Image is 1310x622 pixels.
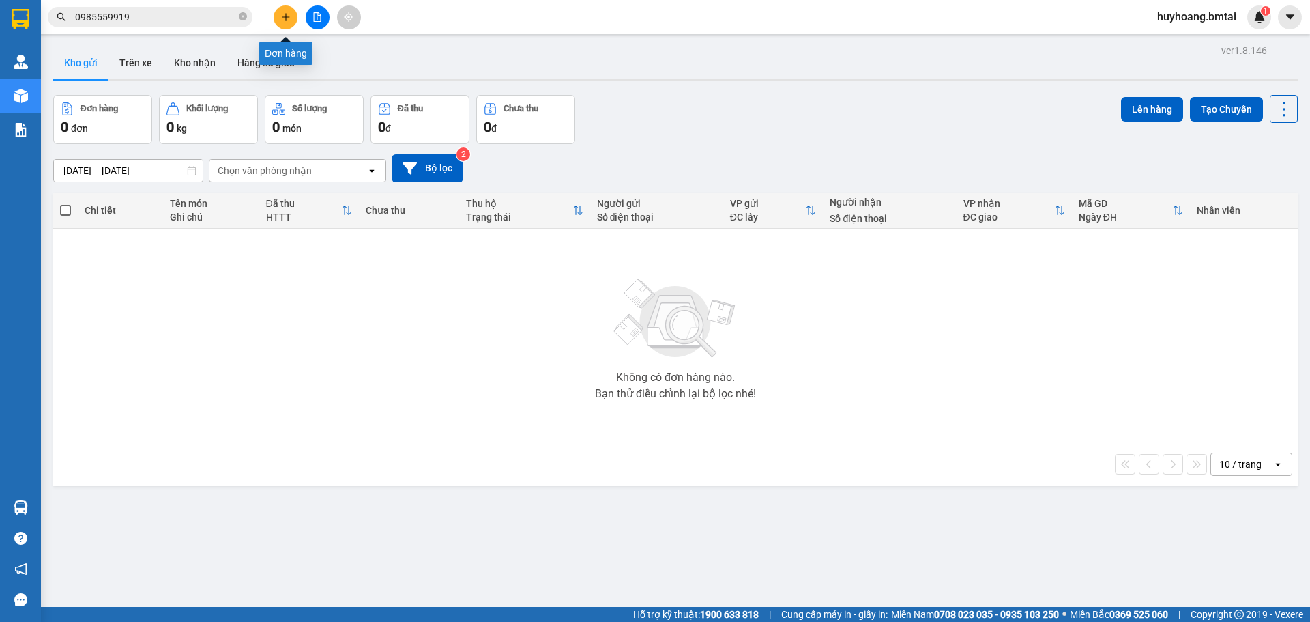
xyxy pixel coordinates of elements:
svg: open [1272,459,1283,470]
div: HTTT [266,212,342,223]
div: Số lượng [292,104,327,113]
div: Chi tiết [85,205,156,216]
div: ĐC lấy [730,212,806,223]
span: plus [281,12,291,22]
button: caret-down [1278,5,1302,29]
div: Chưa thu [366,205,452,216]
span: close-circle [239,12,247,20]
span: notification [14,563,27,576]
span: Miền Nam [891,607,1059,622]
sup: 1 [1261,6,1270,16]
span: close-circle [239,11,247,24]
div: Đã thu [398,104,423,113]
button: Trên xe [108,46,163,79]
div: Mã GD [1079,198,1172,209]
div: Ghi chú [170,212,252,223]
strong: 1900 633 818 [700,609,759,620]
div: Trạng thái [466,212,572,223]
img: svg+xml;base64,PHN2ZyBjbGFzcz0ibGlzdC1wbHVnX19zdmciIHhtbG5zPSJodHRwOi8vd3d3LnczLm9yZy8yMDAwL3N2Zy... [607,271,744,367]
span: 0 [166,119,174,135]
div: Người nhận [830,197,949,208]
img: logo-vxr [12,9,29,29]
span: message [14,593,27,606]
button: Hàng đã giao [227,46,306,79]
th: Toggle SortBy [723,193,824,229]
span: 1 [1263,6,1268,16]
th: Toggle SortBy [259,193,360,229]
button: file-add [306,5,330,29]
img: solution-icon [14,123,28,137]
div: Ngày ĐH [1079,212,1172,223]
div: Số điện thoại [597,212,716,223]
span: 0 [272,119,280,135]
button: Khối lượng0kg [159,95,258,144]
button: Kho nhận [163,46,227,79]
div: Thu hộ [466,198,572,209]
span: Hỗ trợ kỹ thuật: [633,607,759,622]
button: Lên hàng [1121,97,1183,122]
div: ĐC giao [963,212,1054,223]
span: Miền Bắc [1070,607,1168,622]
th: Toggle SortBy [459,193,590,229]
button: plus [274,5,297,29]
strong: 0369 525 060 [1109,609,1168,620]
button: Chưa thu0đ [476,95,575,144]
button: Kho gửi [53,46,108,79]
div: Người gửi [597,198,716,209]
div: 10 / trang [1219,457,1262,471]
div: VP nhận [963,198,1054,209]
div: Khối lượng [186,104,228,113]
span: search [57,12,66,22]
sup: 2 [456,147,470,161]
button: aim [337,5,361,29]
div: Bạn thử điều chỉnh lại bộ lọc nhé! [595,388,756,399]
span: aim [344,12,353,22]
span: đơn [71,123,88,134]
input: Tìm tên, số ĐT hoặc mã đơn [75,10,236,25]
div: Chưa thu [504,104,538,113]
button: Số lượng0món [265,95,364,144]
span: kg [177,123,187,134]
img: warehouse-icon [14,55,28,69]
div: Đơn hàng [81,104,118,113]
span: 0 [484,119,491,135]
th: Toggle SortBy [1072,193,1190,229]
span: | [769,607,771,622]
span: file-add [312,12,322,22]
input: Select a date range. [54,160,203,182]
div: ver 1.8.146 [1221,43,1267,58]
span: đ [385,123,391,134]
span: caret-down [1284,11,1296,23]
button: Đã thu0đ [370,95,469,144]
button: Bộ lọc [392,154,463,182]
span: 0 [61,119,68,135]
div: VP gửi [730,198,806,209]
span: question-circle [14,532,27,545]
svg: open [366,165,377,176]
span: ⚪️ [1062,612,1066,617]
strong: 0708 023 035 - 0935 103 250 [934,609,1059,620]
button: Tạo Chuyến [1190,97,1263,122]
div: Tên món [170,198,252,209]
img: warehouse-icon [14,89,28,103]
div: Không có đơn hàng nào. [616,372,735,383]
span: huyhoang.bmtai [1146,8,1247,25]
img: warehouse-icon [14,500,28,515]
img: icon-new-feature [1253,11,1266,23]
th: Toggle SortBy [957,193,1072,229]
span: copyright [1234,610,1244,619]
span: | [1178,607,1180,622]
span: đ [491,123,497,134]
div: Đã thu [266,198,342,209]
span: 0 [378,119,385,135]
span: Cung cấp máy in - giấy in: [781,607,888,622]
span: món [282,123,302,134]
div: Số điện thoại [830,213,949,224]
div: Nhân viên [1197,205,1291,216]
div: Chọn văn phòng nhận [218,164,312,178]
button: Đơn hàng0đơn [53,95,152,144]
